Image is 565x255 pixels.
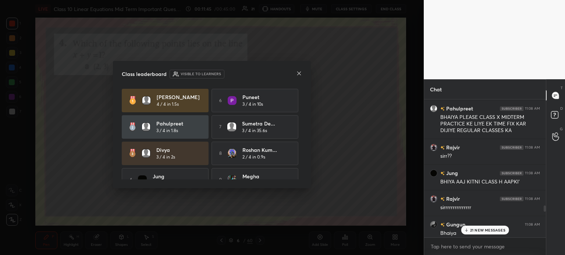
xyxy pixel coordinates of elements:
[440,171,445,175] img: no-rating-badge.077c3623.svg
[500,145,523,150] img: 4P8fHbbgJtejmAAAAAElFTkSuQmCC
[242,101,263,108] h5: 3 / 4 in 10s
[122,70,167,78] h4: Class leaderboard
[129,123,136,131] img: rank-2.3a33aca6.svg
[424,80,448,99] p: Chat
[156,127,178,134] h5: 3 / 4 in 1.8s
[525,197,540,201] div: 11:08 AM
[219,124,221,130] h5: 7
[440,114,540,134] div: BHAIYA PLEASE CLASS X MIDTERM PRACTICE KE LIYE EK TIME FIX KAR DIJIYE REGULAR CLASSES KA
[153,172,198,180] h4: Jung
[219,97,222,104] h5: 6
[219,176,222,183] h5: 9
[430,144,437,151] img: c58f1784ef4049b399c21c1a47f6a290.jpg
[525,222,540,227] div: 11:08 AM
[440,146,445,150] img: no-rating-badge.077c3623.svg
[142,123,150,131] img: default.png
[445,195,460,203] h6: Rajvir
[440,153,540,160] div: sirr??
[181,71,221,77] h6: Visible to learners
[142,96,151,105] img: default.png
[242,93,288,101] h4: Puneet
[525,145,540,150] div: 11:08 AM
[561,85,563,91] p: T
[129,96,136,105] img: rank-1.ed6cb560.svg
[440,204,540,211] div: sirrrrrrrrrrrrrrr
[242,127,267,134] h5: 3 / 4 in 35.6s
[440,223,445,227] img: no-rating-badge.077c3623.svg
[525,171,540,175] div: 11:08 AM
[242,172,288,180] h4: megha
[440,178,540,186] div: BHIYA AAJ KITNI CLASS H AAPKI'
[228,96,237,105] img: 3
[424,99,546,237] div: grid
[157,101,179,108] h5: 4 / 4 in 1.5s
[445,221,465,228] h6: Gungun
[470,228,505,232] p: 21 NEW MESSAGES
[430,195,437,203] img: c58f1784ef4049b399c21c1a47f6a290.jpg
[430,221,437,228] img: abc2b41bfb4143d68536ff9df7000b0c.jpg
[242,146,288,154] h4: Roshan kum...
[500,171,523,175] img: 4P8fHbbgJtejmAAAAAElFTkSuQmCC
[525,106,540,111] div: 11:08 AM
[156,154,175,160] h5: 3 / 4 in 2s
[142,149,150,158] img: default.png
[242,120,288,127] h4: Sumetra De...
[445,169,458,177] h6: Jung
[445,143,460,151] h6: Rajvir
[430,105,437,112] img: default.png
[228,175,237,184] img: bef6223e10214f888dcd8e68f2be9a89.jpg
[156,146,202,154] h4: Divya
[156,120,202,127] h4: Pahulpreet
[138,175,147,184] img: 0d6abf1238dc4baa8019390d21700eab.jpg
[242,154,265,160] h5: 2 / 4 in 0.9s
[500,106,523,111] img: 4P8fHbbgJtejmAAAAAElFTkSuQmCC
[129,149,136,158] img: rank-3.169bc593.svg
[440,230,540,237] div: Bhaiya
[157,93,202,101] h4: [PERSON_NAME]
[430,170,437,177] img: 0d6abf1238dc4baa8019390d21700eab.jpg
[445,105,473,112] h6: Pahulpreet
[228,149,237,158] img: 383e716f4d434df193666a3906fdacac.jpg
[560,106,563,111] p: D
[129,176,132,183] h5: 4
[500,197,523,201] img: 4P8fHbbgJtejmAAAAAElFTkSuQmCC
[219,150,222,157] h5: 8
[227,123,236,131] img: default.png
[560,126,563,132] p: G
[440,197,445,201] img: no-rating-badge.077c3623.svg
[440,107,445,111] img: no-rating-badge.077c3623.svg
